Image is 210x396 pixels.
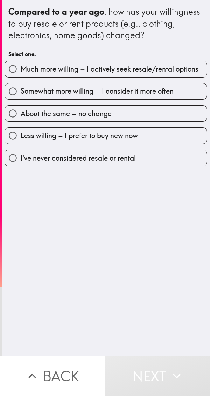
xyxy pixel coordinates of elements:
[5,61,207,77] button: Much more willing – I actively seek resale/rental options
[105,356,210,396] button: Next
[21,109,112,119] span: About the same – no change
[21,131,138,141] span: Less willing – I prefer to buy new now
[8,6,104,17] b: Compared to a year ago
[8,50,203,58] h6: Select one.
[21,153,136,163] span: I've never considered resale or rental
[5,83,207,99] button: Somewhat more willing – I consider it more often
[5,128,207,143] button: Less willing – I prefer to buy new now
[8,6,203,41] div: , how has your willingness to buy resale or rent products (e.g., clothing, electronics, home good...
[21,86,174,96] span: Somewhat more willing – I consider it more often
[5,106,207,121] button: About the same – no change
[21,64,198,74] span: Much more willing – I actively seek resale/rental options
[5,150,207,166] button: I've never considered resale or rental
